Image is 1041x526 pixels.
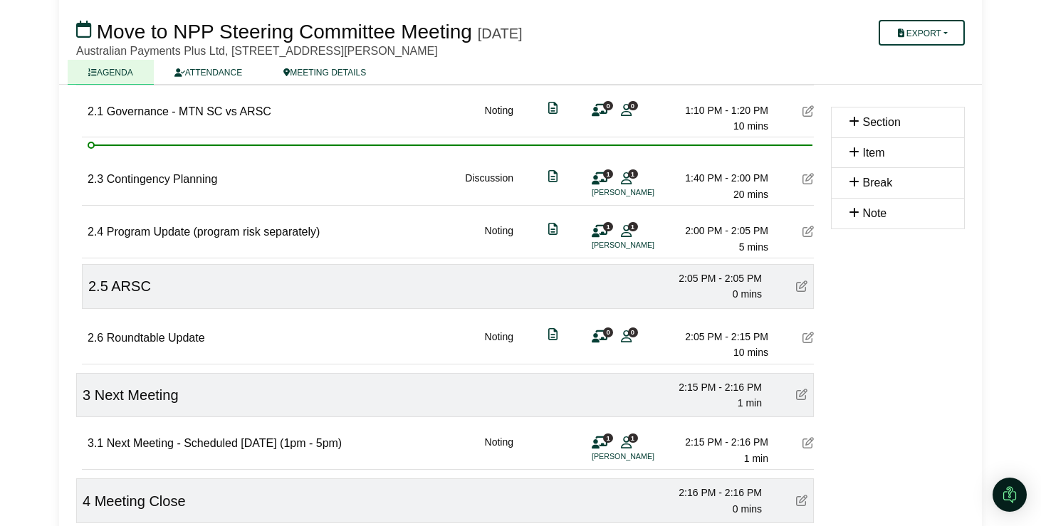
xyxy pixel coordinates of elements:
[662,485,762,500] div: 2:16 PM - 2:16 PM
[88,278,108,294] span: 2.5
[744,453,768,464] span: 1 min
[107,226,320,238] span: Program Update (program risk separately)
[485,434,513,466] div: Noting
[592,186,699,199] li: [PERSON_NAME]
[76,45,438,57] span: Australian Payments Plus Ltd, [STREET_ADDRESS][PERSON_NAME]
[733,189,768,200] span: 20 mins
[97,21,472,43] span: Move to NPP Steering Committee Meeting
[83,387,90,403] span: 3
[628,169,638,179] span: 1
[862,177,892,189] span: Break
[107,332,205,344] span: Roundtable Update
[88,173,103,185] span: 2.3
[154,60,263,85] a: ATTENDANCE
[738,397,762,409] span: 1 min
[669,102,768,118] div: 1:10 PM - 1:20 PM
[662,270,762,286] div: 2:05 PM - 2:05 PM
[628,327,638,337] span: 0
[465,170,513,202] div: Discussion
[862,116,900,128] span: Section
[485,329,513,361] div: Noting
[107,105,271,117] span: Governance - MTN SC vs ARSC
[88,437,103,449] span: 3.1
[88,226,103,238] span: 2.4
[592,451,699,463] li: [PERSON_NAME]
[263,60,387,85] a: MEETING DETAILS
[485,102,513,135] div: Noting
[107,173,218,185] span: Contingency Planning
[733,288,762,300] span: 0 mins
[733,503,762,515] span: 0 mins
[603,222,613,231] span: 1
[603,327,613,337] span: 0
[111,278,151,294] span: ARSC
[88,105,103,117] span: 2.1
[669,434,768,450] div: 2:15 PM - 2:16 PM
[592,239,699,251] li: [PERSON_NAME]
[733,120,768,132] span: 10 mins
[862,207,886,219] span: Note
[95,493,186,509] span: Meeting Close
[107,437,342,449] span: Next Meeting - Scheduled [DATE] (1pm - 5pm)
[879,20,965,46] button: Export
[628,433,638,443] span: 1
[95,387,179,403] span: Next Meeting
[88,332,103,344] span: 2.6
[669,223,768,238] div: 2:00 PM - 2:05 PM
[669,170,768,186] div: 1:40 PM - 2:00 PM
[628,222,638,231] span: 1
[603,169,613,179] span: 1
[485,223,513,255] div: Noting
[478,25,523,42] div: [DATE]
[993,478,1027,512] div: Open Intercom Messenger
[662,379,762,395] div: 2:15 PM - 2:16 PM
[603,433,613,443] span: 1
[83,493,90,509] span: 4
[669,329,768,344] div: 2:05 PM - 2:15 PM
[628,101,638,110] span: 0
[733,347,768,358] span: 10 mins
[739,241,768,253] span: 5 mins
[68,60,154,85] a: AGENDA
[862,147,884,159] span: Item
[603,101,613,110] span: 0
